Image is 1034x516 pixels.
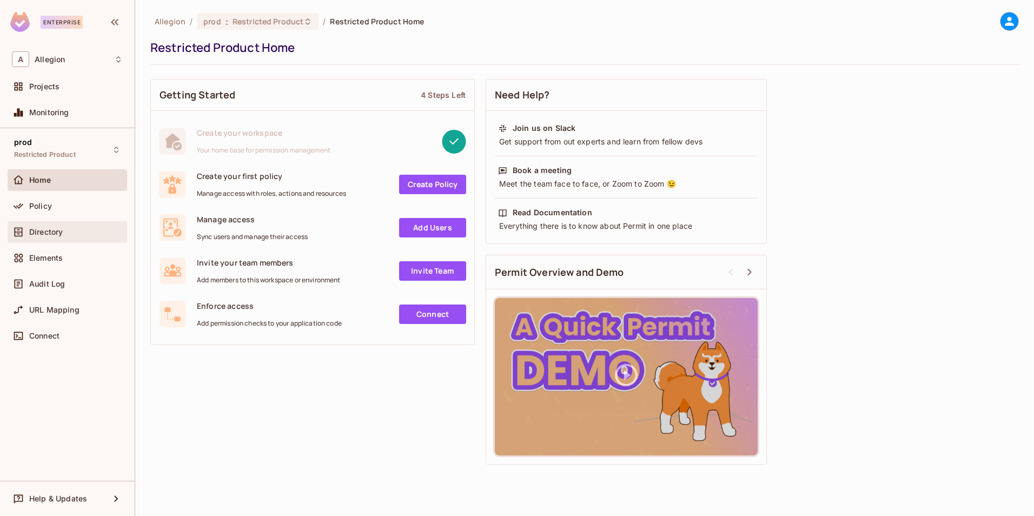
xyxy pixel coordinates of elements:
a: Add Users [399,218,466,237]
span: Connect [29,332,59,340]
span: Add members to this workspace or environment [197,276,341,285]
span: Workspace: Allegion [35,55,65,64]
div: Join us on Slack [513,123,575,134]
span: Create your workspace [197,128,330,138]
span: Need Help? [495,88,550,102]
div: Book a meeting [513,165,572,176]
span: Manage access with roles, actions and resources [197,189,346,198]
span: Sync users and manage their access [197,233,308,241]
span: Monitoring [29,108,69,117]
span: Invite your team members [197,257,341,268]
span: Help & Updates [29,494,87,503]
div: Everything there is to know about Permit in one place [498,221,754,231]
span: A [12,51,29,67]
span: Elements [29,254,63,262]
div: Get support from out experts and learn from fellow devs [498,136,754,147]
span: Enforce access [197,301,342,311]
a: Create Policy [399,175,466,194]
span: Permit Overview and Demo [495,266,624,279]
span: Manage access [197,214,308,224]
li: / [323,16,326,27]
li: / [190,16,193,27]
span: Restricted Product [14,150,76,159]
img: SReyMgAAAABJRU5ErkJggg== [10,12,30,32]
div: Read Documentation [513,207,592,218]
div: Restricted Product Home [150,39,1013,56]
div: Meet the team face to face, or Zoom to Zoom 😉 [498,178,754,189]
a: Connect [399,305,466,324]
span: Audit Log [29,280,65,288]
span: Create your first policy [197,171,346,181]
div: Enterprise [41,16,83,29]
a: Invite Team [399,261,466,281]
span: prod [14,138,32,147]
span: prod [203,16,221,27]
span: Restricted Product Home [330,16,424,27]
span: Your home base for permission management [197,146,330,155]
span: the active workspace [155,16,185,27]
span: Directory [29,228,63,236]
span: Projects [29,82,59,91]
div: 4 Steps Left [421,90,466,100]
span: Policy [29,202,52,210]
span: Add permission checks to your application code [197,319,342,328]
span: Home [29,176,51,184]
span: Restricted Product [233,16,303,27]
span: Getting Started [160,88,235,102]
span: URL Mapping [29,306,79,314]
span: : [225,17,229,26]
